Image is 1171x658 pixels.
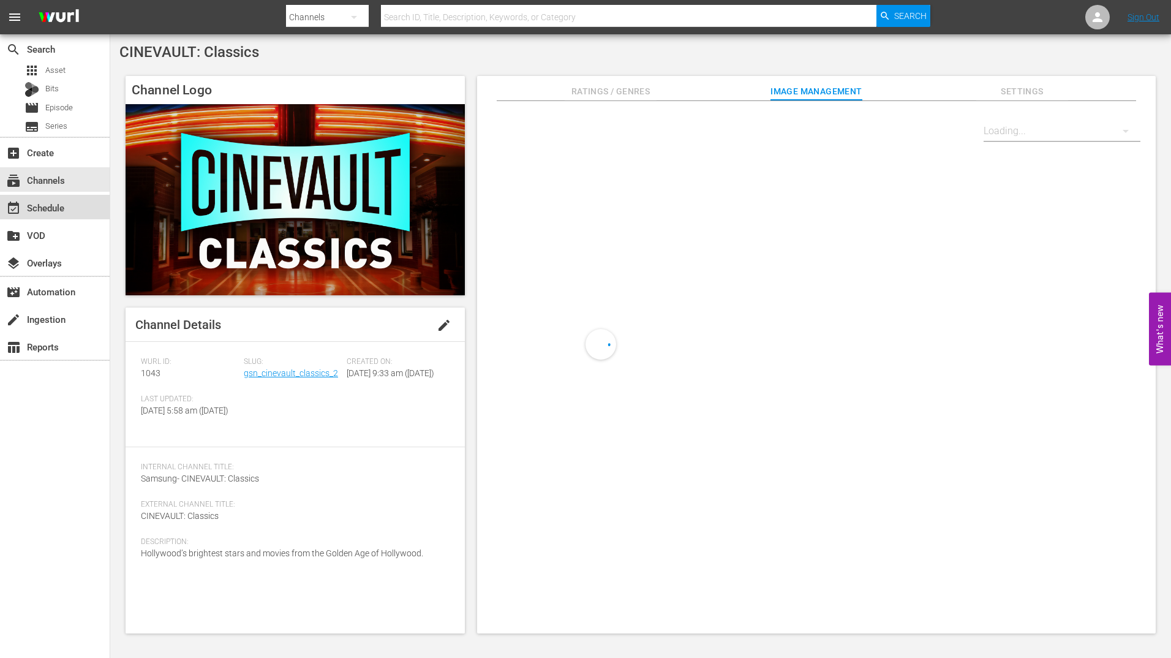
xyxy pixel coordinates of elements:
span: Description: [141,537,443,547]
span: Wurl ID: [141,357,238,367]
span: Create [6,146,21,161]
span: 1043 [141,368,160,378]
span: Reports [6,340,21,355]
span: Created On: [347,357,443,367]
span: Samsung- CINEVAULT: Classics [141,474,259,483]
button: edit [429,311,459,340]
span: Automation [6,285,21,300]
span: Episode [24,100,39,115]
a: Sign Out [1128,12,1159,22]
span: Schedule [6,201,21,216]
span: Slug: [244,357,341,367]
button: Search [876,5,930,27]
span: Image Management [770,84,862,99]
span: VOD [6,229,21,243]
span: menu [7,10,22,25]
span: Series [45,120,67,132]
span: [DATE] 5:58 am ([DATE]) [141,406,228,415]
span: Bits [45,83,59,95]
span: CINEVAULT: Classics [119,43,259,61]
div: Bits [24,82,39,97]
span: Last Updated: [141,395,238,404]
span: Channel Details [135,317,221,332]
span: CINEVAULT: Classics [141,511,219,521]
span: [DATE] 9:33 am ([DATE]) [347,368,434,378]
span: Settings [976,84,1068,99]
a: gsn_cinevault_classics_2 [244,368,338,378]
span: Series [24,119,39,134]
span: External Channel Title: [141,500,443,510]
span: Channels [6,173,21,188]
button: Open Feedback Widget [1149,293,1171,366]
span: Search [6,42,21,57]
span: Ratings / Genres [565,84,657,99]
span: Internal Channel Title: [141,463,443,472]
img: ans4CAIJ8jUAAAAAAAAAAAAAAAAAAAAAAAAgQb4GAAAAAAAAAAAAAAAAAAAAAAAAJMjXAAAAAAAAAAAAAAAAAAAAAAAAgAT5G... [29,3,88,32]
span: edit [437,318,451,333]
span: Hollywood’s brightest stars and movies from the Golden Age of Hollywood. [141,548,423,558]
span: Asset [45,64,66,77]
span: Asset [24,63,39,78]
img: CINEVAULT: Classics [126,104,465,295]
h4: Channel Logo [126,76,465,104]
span: Search [894,5,927,27]
span: Overlays [6,256,21,271]
span: Episode [45,102,73,114]
span: Ingestion [6,312,21,327]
